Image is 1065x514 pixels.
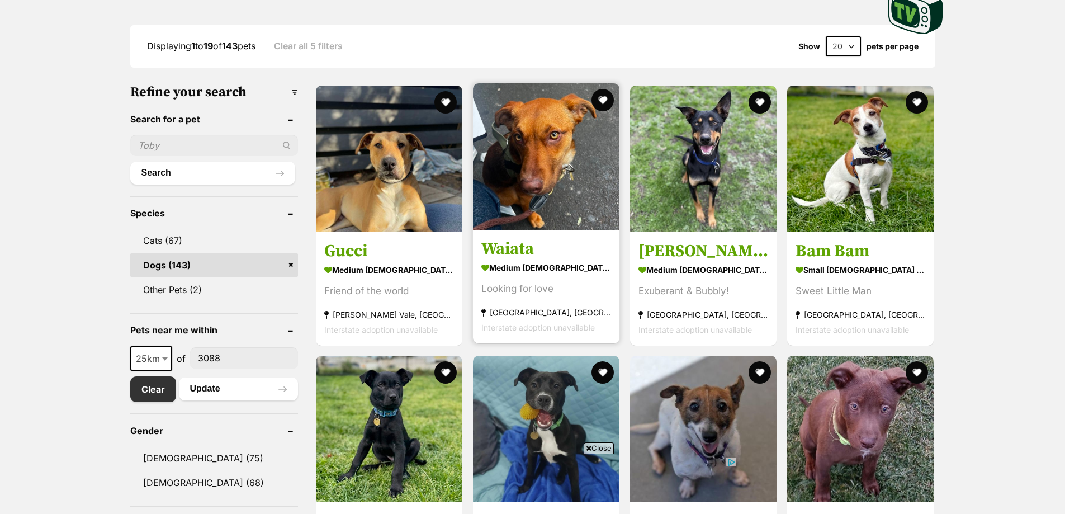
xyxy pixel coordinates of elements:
[638,240,768,261] h3: [PERSON_NAME]
[316,232,462,345] a: Gucci medium [DEMOGRAPHIC_DATA] Dog Friend of the world [PERSON_NAME] Vale, [GEOGRAPHIC_DATA] Int...
[130,229,298,252] a: Cats (67)
[324,261,454,277] strong: medium [DEMOGRAPHIC_DATA] Dog
[906,361,929,384] button: favourite
[324,283,454,298] div: Friend of the world
[638,306,768,322] strong: [GEOGRAPHIC_DATA], [GEOGRAPHIC_DATA]
[324,240,454,261] h3: Gucci
[274,41,343,51] a: Clear all 5 filters
[177,352,186,365] span: of
[481,259,611,275] strong: medium [DEMOGRAPHIC_DATA] Dog
[316,86,462,232] img: Gucci - Australian Kelpie x Staffordshire Bull Terrier Dog
[481,322,595,332] span: Interstate adoption unavailable
[591,89,614,111] button: favourite
[130,346,172,371] span: 25km
[329,458,736,508] iframe: Advertisement
[796,283,925,298] div: Sweet Little Man
[796,240,925,261] h3: Bam Bam
[131,351,171,366] span: 25km
[130,114,298,124] header: Search for a pet
[638,283,768,298] div: Exuberant & Bubbly!
[796,261,925,277] strong: small [DEMOGRAPHIC_DATA] Dog
[130,135,298,156] input: Toby
[630,232,777,345] a: [PERSON_NAME] medium [DEMOGRAPHIC_DATA] Dog Exuberant & Bubbly! [GEOGRAPHIC_DATA], [GEOGRAPHIC_DA...
[473,83,619,230] img: Waiata - Australian Kelpie Dog
[798,42,820,51] span: Show
[787,232,934,345] a: Bam Bam small [DEMOGRAPHIC_DATA] Dog Sweet Little Man [GEOGRAPHIC_DATA], [GEOGRAPHIC_DATA] Inters...
[591,361,614,384] button: favourite
[796,306,925,322] strong: [GEOGRAPHIC_DATA], [GEOGRAPHIC_DATA]
[481,281,611,296] div: Looking for love
[867,42,919,51] label: pets per page
[324,306,454,322] strong: [PERSON_NAME] Vale, [GEOGRAPHIC_DATA]
[130,208,298,218] header: Species
[179,378,298,400] button: Update
[130,376,176,402] a: Clear
[473,356,619,502] img: Trinashaw - Staffordshire Bull Terrier Dog
[130,162,295,184] button: Search
[130,471,298,494] a: [DEMOGRAPHIC_DATA] (68)
[630,356,777,502] img: Barcia - Fox Terrier Dog
[190,347,298,369] input: postcode
[130,426,298,436] header: Gender
[584,442,614,454] span: Close
[796,324,909,334] span: Interstate adoption unavailable
[130,278,298,301] a: Other Pets (2)
[324,324,438,334] span: Interstate adoption unavailable
[630,86,777,232] img: Roy - Australian Kelpie Dog
[130,253,298,277] a: Dogs (143)
[130,325,298,335] header: Pets near me within
[316,356,462,502] img: Petey - Staffordshire Bull Terrier Dog
[481,238,611,259] h3: Waiata
[906,91,929,114] button: favourite
[222,40,238,51] strong: 143
[434,91,457,114] button: favourite
[473,229,619,343] a: Waiata medium [DEMOGRAPHIC_DATA] Dog Looking for love [GEOGRAPHIC_DATA], [GEOGRAPHIC_DATA] Inters...
[638,261,768,277] strong: medium [DEMOGRAPHIC_DATA] Dog
[481,304,611,319] strong: [GEOGRAPHIC_DATA], [GEOGRAPHIC_DATA]
[787,356,934,502] img: Miertjie - Australian Kelpie Dog
[787,86,934,232] img: Bam Bam - Jack Russell Terrier Dog
[638,324,752,334] span: Interstate adoption unavailable
[749,361,771,384] button: favourite
[749,91,771,114] button: favourite
[130,84,298,100] h3: Refine your search
[203,40,213,51] strong: 19
[191,40,195,51] strong: 1
[147,40,255,51] span: Displaying to of pets
[434,361,457,384] button: favourite
[130,446,298,470] a: [DEMOGRAPHIC_DATA] (75)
